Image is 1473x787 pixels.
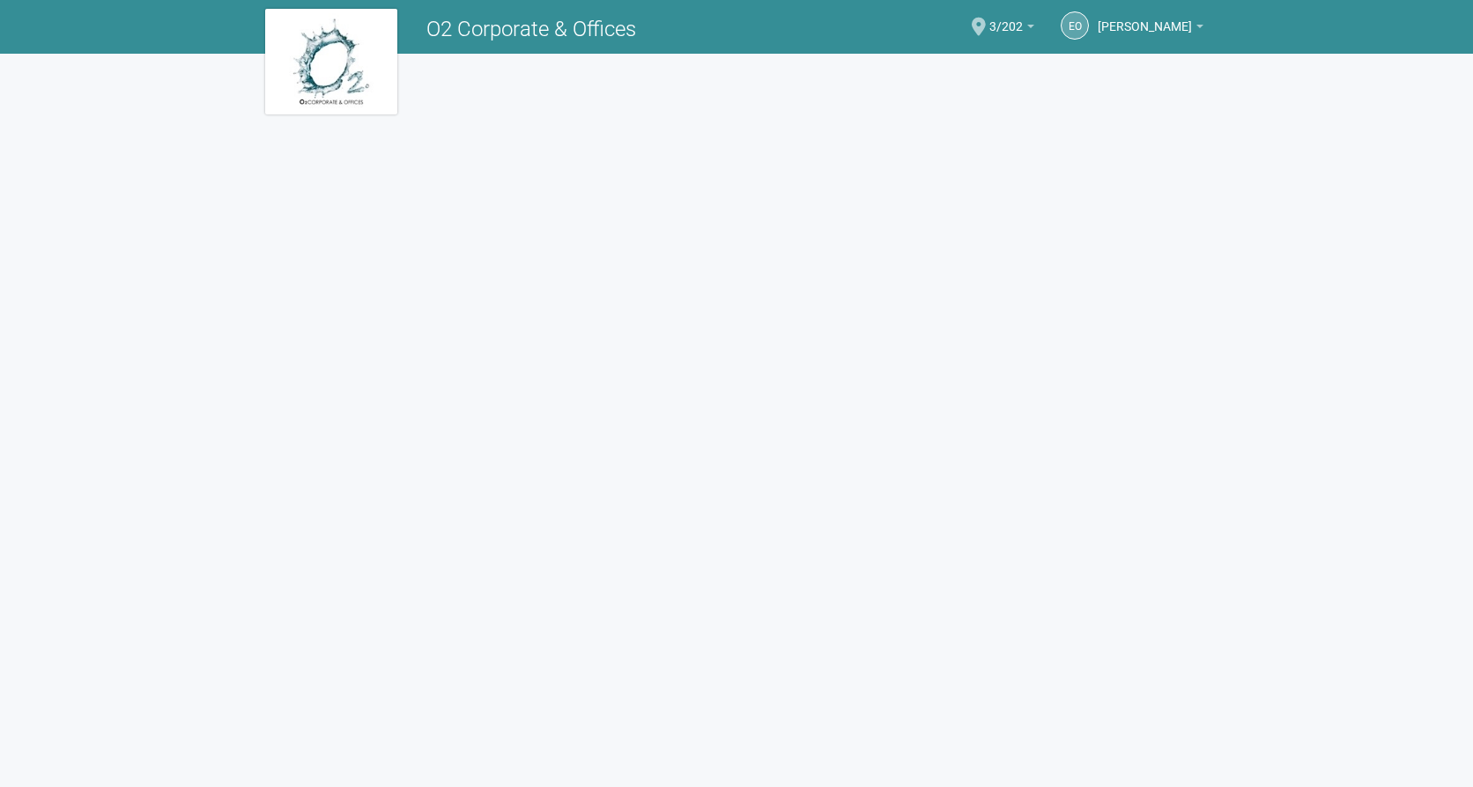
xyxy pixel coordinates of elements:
span: O2 Corporate & Offices [426,17,636,41]
span: Eduardo Oliveira Ebraico [1098,3,1192,33]
a: [PERSON_NAME] [1098,22,1203,36]
span: 3/202 [989,3,1023,33]
a: EO [1061,11,1089,40]
img: logo.jpg [265,9,397,114]
a: 3/202 [989,22,1034,36]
